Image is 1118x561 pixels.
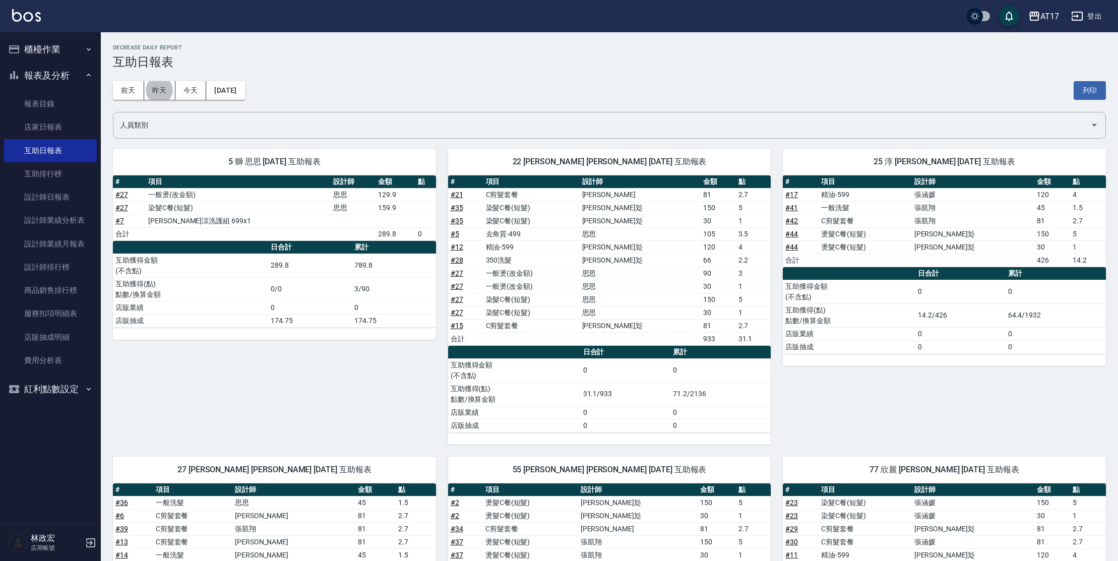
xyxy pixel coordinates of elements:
td: 5 [1070,227,1106,240]
td: 30 [701,280,736,293]
a: #36 [115,498,128,507]
td: [PERSON_NAME] [232,509,356,522]
span: 25 淳 [PERSON_NAME] [DATE] 互助報表 [795,157,1094,167]
a: 商品銷售排行榜 [4,279,97,302]
td: [PERSON_NAME]彣 [580,319,701,332]
td: 1.5 [396,496,436,509]
th: 項目 [483,483,578,496]
td: 0 [352,301,436,314]
button: 報表及分析 [4,63,97,89]
td: 燙髮C餐(短髮) [819,227,911,240]
td: 2.7 [736,188,771,201]
td: 精油-599 [819,188,911,201]
td: 30 [701,214,736,227]
a: #30 [785,538,798,546]
td: 張涵媛 [912,535,1035,548]
td: 66 [701,254,736,267]
a: #37 [451,538,463,546]
a: 店販抽成明細 [4,326,97,349]
a: #27 [451,269,463,277]
td: 30 [698,509,736,522]
th: 金額 [701,175,736,189]
a: #7 [115,217,124,225]
td: 互助獲得金額 (不含點) [448,358,581,382]
div: AT17 [1040,10,1059,23]
td: 30 [1034,509,1070,522]
th: 設計師 [578,483,698,496]
td: 81 [355,535,396,548]
a: #44 [785,243,798,251]
td: 3.5 [736,227,771,240]
th: 點 [736,483,771,496]
h2: Decrease Daily Report [113,44,1106,51]
td: 120 [1034,188,1070,201]
td: 張涵媛 [912,509,1035,522]
td: 店販抽成 [783,340,915,353]
th: 項目 [146,175,331,189]
td: 燙髮C餐(短髮) [483,509,578,522]
td: 店販業績 [783,327,915,340]
td: 1 [1070,240,1106,254]
th: # [783,175,819,189]
td: 30 [701,306,736,319]
td: 789.8 [352,254,436,277]
a: 設計師業績月報表 [4,232,97,256]
td: 2.7 [736,319,771,332]
td: 150 [1034,496,1070,509]
th: 日合計 [581,346,670,359]
td: 174.75 [352,314,436,327]
th: # [448,483,483,496]
td: 120 [701,240,736,254]
td: 0 [915,327,1005,340]
td: 2.7 [396,522,436,535]
td: 思思 [580,227,701,240]
td: 14.2/426 [915,303,1005,327]
td: C剪髮套餐 [153,509,232,522]
td: 31.1/933 [581,382,670,406]
th: 金額 [1034,175,1070,189]
td: [PERSON_NAME]彣 [580,240,701,254]
a: #27 [115,204,128,212]
td: 5 [736,293,771,306]
td: C剪髮套餐 [483,522,578,535]
td: 4 [736,240,771,254]
span: 27 [PERSON_NAME] [PERSON_NAME] [DATE] 互助報表 [125,465,424,475]
td: 一般洗髮 [153,496,232,509]
td: 289.8 [376,227,415,240]
td: 互助獲得(點) 點數/換算金額 [783,303,915,327]
a: #6 [115,512,124,520]
img: Logo [12,9,41,22]
th: 金額 [698,483,736,496]
td: [PERSON_NAME]彣 [580,214,701,227]
td: 去角質-499 [483,227,580,240]
td: 0 [670,358,771,382]
td: 合計 [113,227,146,240]
td: 1 [736,306,771,319]
td: [PERSON_NAME] [580,188,701,201]
td: 染髮C餐(短髮) [483,214,580,227]
a: #29 [785,525,798,533]
td: 81 [1034,522,1070,535]
a: #27 [451,282,463,290]
th: 點 [415,175,436,189]
td: 2.7 [396,535,436,548]
td: C剪髮套餐 [483,319,580,332]
td: 4 [1070,188,1106,201]
a: 費用分析表 [4,349,97,372]
td: 3/90 [352,277,436,301]
a: 設計師業績分析表 [4,209,97,232]
td: 2.7 [1070,214,1106,227]
td: 150 [701,293,736,306]
td: 0 [915,280,1005,303]
td: 染髮C餐(短髮) [819,509,911,522]
td: 一般燙(改金額) [483,267,580,280]
td: 張涵媛 [912,188,1035,201]
td: 思思 [331,201,376,214]
td: 染髮C餐(短髮) [483,293,580,306]
a: #14 [115,551,128,559]
a: #11 [785,551,798,559]
td: 81 [1034,535,1070,548]
td: 店販業績 [113,301,268,314]
td: C剪髮套餐 [819,214,911,227]
td: 0 [581,419,670,432]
